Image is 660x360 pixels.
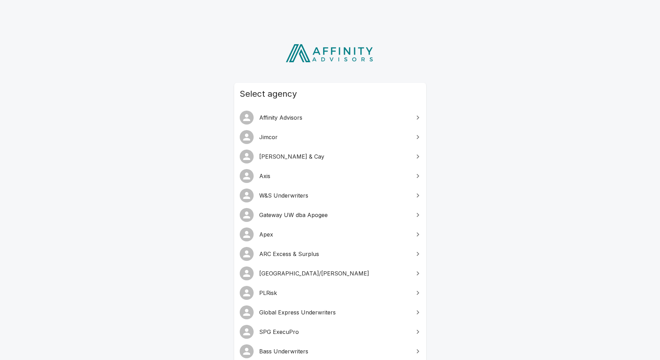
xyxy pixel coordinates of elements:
[234,166,426,186] a: Axis
[234,186,426,205] a: W&S Underwriters
[259,250,409,258] span: ARC Excess & Surplus
[234,108,426,127] a: Affinity Advisors
[234,244,426,264] a: ARC Excess & Surplus
[234,303,426,322] a: Global Express Underwriters
[259,289,409,297] span: PLRisk
[234,225,426,244] a: Apex
[234,322,426,342] a: SPG ExecuPro
[259,191,409,200] span: W&S Underwriters
[259,269,409,278] span: [GEOGRAPHIC_DATA]/[PERSON_NAME]
[234,147,426,166] a: [PERSON_NAME] & Cay
[240,88,421,99] span: Select agency
[259,308,409,317] span: Global Express Underwriters
[259,113,409,122] span: Affinity Advisors
[234,205,426,225] a: Gateway UW dba Apogee
[280,42,380,65] img: Affinity Advisors Logo
[259,328,409,336] span: SPG ExecuPro
[259,230,409,239] span: Apex
[234,283,426,303] a: PLRisk
[234,127,426,147] a: Jimcor
[259,211,409,219] span: Gateway UW dba Apogee
[259,133,409,141] span: Jimcor
[234,264,426,283] a: [GEOGRAPHIC_DATA]/[PERSON_NAME]
[259,347,409,355] span: Bass Underwriters
[259,172,409,180] span: Axis
[259,152,409,161] span: [PERSON_NAME] & Cay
